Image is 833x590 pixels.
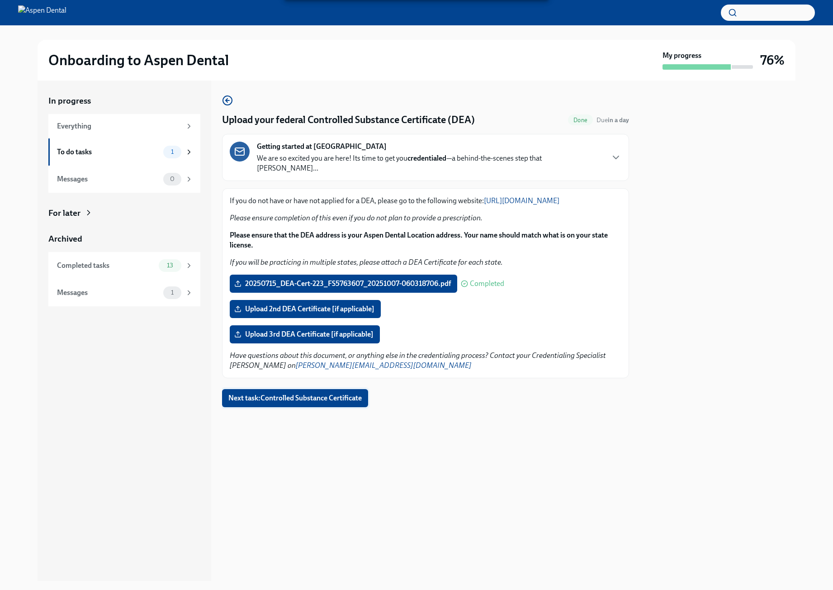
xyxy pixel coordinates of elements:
span: 1 [166,148,179,155]
a: Messages1 [48,279,200,306]
div: Messages [57,174,160,184]
a: [PERSON_NAME][EMAIL_ADDRESS][DOMAIN_NAME] [296,361,472,370]
span: Completed [470,280,504,287]
span: Done [568,117,593,124]
span: 0 [165,176,180,182]
em: If you will be practicing in multiple states, please attach a DEA Certificate for each state. [230,258,503,266]
p: If you do not have or have not applied for a DEA, please go to the following website: [230,196,621,206]
em: Have questions about this document, or anything else in the credentialing process? Contact your C... [230,351,606,370]
span: 20250715_DEA-Cert-223_FS5763607_20251007-060318706.pdf [236,279,451,288]
p: We are so excited you are here! Its time to get you —a behind-the-scenes step that [PERSON_NAME]... [257,153,603,173]
em: Please ensure completion of this even if you do not plan to provide a prescription. [230,214,483,222]
span: October 9th, 2025 10:00 [596,116,629,124]
strong: in a day [608,116,629,124]
span: Due [596,116,629,124]
strong: Getting started at [GEOGRAPHIC_DATA] [257,142,387,152]
button: Next task:Controlled Substance Certificate [222,389,368,407]
a: [URL][DOMAIN_NAME] [484,196,559,205]
h3: 76% [760,52,785,68]
div: To do tasks [57,147,160,157]
span: Next task : Controlled Substance Certificate [228,394,362,403]
h4: Upload your federal Controlled Substance Certificate (DEA) [222,113,475,127]
span: 13 [161,262,179,269]
a: In progress [48,95,200,107]
a: To do tasks1 [48,138,200,166]
strong: credentialed [407,154,446,162]
a: For later [48,207,200,219]
label: Upload 2nd DEA Certificate [if applicable] [230,300,381,318]
div: Messages [57,288,160,298]
label: Upload 3rd DEA Certificate [if applicable] [230,325,380,343]
span: Upload 3rd DEA Certificate [if applicable] [236,330,374,339]
a: Everything [48,114,200,138]
a: Completed tasks13 [48,252,200,279]
label: 20250715_DEA-Cert-223_FS5763607_20251007-060318706.pdf [230,275,457,293]
span: 1 [166,289,179,296]
h2: Onboarding to Aspen Dental [48,51,229,69]
span: Upload 2nd DEA Certificate [if applicable] [236,305,374,314]
div: Everything [57,121,181,131]
img: Aspen Dental [18,5,66,20]
div: Completed tasks [57,261,155,271]
a: Messages0 [48,166,200,193]
strong: My progress [663,51,701,61]
strong: Please ensure that the DEA address is your Aspen Dental Location address. Your name should match ... [230,231,608,249]
a: Archived [48,233,200,245]
div: For later [48,207,80,219]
